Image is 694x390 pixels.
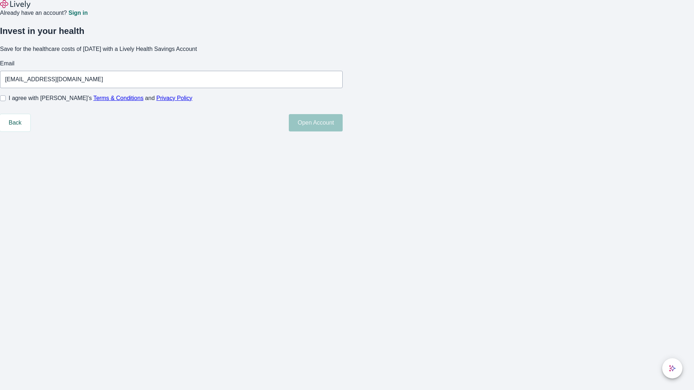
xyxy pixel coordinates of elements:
a: Privacy Policy [157,95,193,101]
button: chat [662,358,682,378]
a: Terms & Conditions [93,95,143,101]
svg: Lively AI Assistant [669,365,676,372]
a: Sign in [68,10,87,16]
span: I agree with [PERSON_NAME]’s and [9,94,192,103]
